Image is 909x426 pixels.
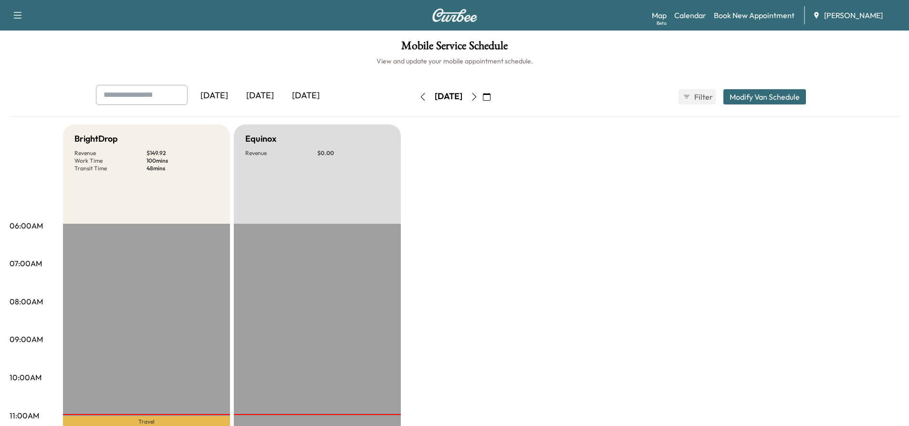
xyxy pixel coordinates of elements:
div: [DATE] [283,85,329,107]
p: 06:00AM [10,220,43,231]
p: Transit Time [74,165,146,172]
div: Beta [657,20,667,27]
p: $ 0.00 [317,149,389,157]
p: Revenue [245,149,317,157]
h5: BrightDrop [74,132,118,145]
p: 08:00AM [10,296,43,307]
p: $ 149.92 [146,149,219,157]
a: Calendar [674,10,706,21]
img: Curbee Logo [432,9,478,22]
div: [DATE] [191,85,237,107]
button: Modify Van Schedule [723,89,806,104]
h6: View and update your mobile appointment schedule. [10,56,899,66]
p: 48 mins [146,165,219,172]
p: Work Time [74,157,146,165]
p: 11:00AM [10,410,39,421]
a: MapBeta [652,10,667,21]
a: Book New Appointment [714,10,794,21]
div: [DATE] [435,91,462,103]
p: 10:00AM [10,372,42,383]
span: Filter [694,91,711,103]
div: [DATE] [237,85,283,107]
span: [PERSON_NAME] [824,10,883,21]
p: Revenue [74,149,146,157]
h5: Equinox [245,132,276,145]
p: 100 mins [146,157,219,165]
p: 07:00AM [10,258,42,269]
h1: Mobile Service Schedule [10,40,899,56]
p: 09:00AM [10,333,43,345]
button: Filter [679,89,716,104]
